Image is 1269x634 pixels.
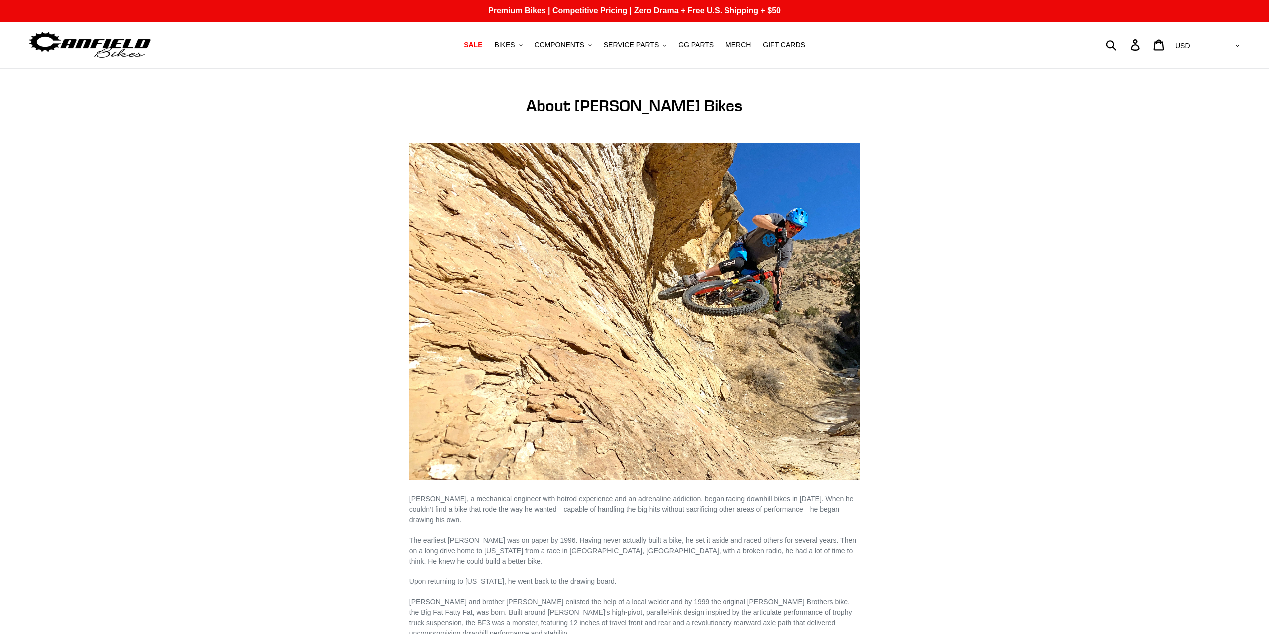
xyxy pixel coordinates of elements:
button: COMPONENTS [530,38,597,52]
p: Upon returning to [US_STATE], he went back to the drawing board. [409,576,860,587]
span: SALE [464,41,482,49]
p: [PERSON_NAME], a mechanical engineer with hotrod experience and an adrenaline addiction, began ra... [409,483,860,525]
span: GIFT CARDS [763,41,805,49]
img: Canfield Bikes [27,29,152,61]
p: The earliest [PERSON_NAME] was on paper by 1996. Having never actually built a bike, he set it as... [409,535,860,567]
span: MERCH [725,41,751,49]
a: GG PARTS [673,38,719,52]
h1: About [PERSON_NAME] Bikes [409,96,860,115]
span: GG PARTS [678,41,714,49]
button: SERVICE PARTS [599,38,671,52]
img: Canfield-Lithium-Lance-2.jpg [409,143,860,481]
a: SALE [459,38,487,52]
span: BIKES [494,41,515,49]
span: SERVICE PARTS [604,41,659,49]
button: BIKES [489,38,527,52]
input: Search [1111,34,1137,56]
a: GIFT CARDS [758,38,810,52]
span: COMPONENTS [535,41,584,49]
a: MERCH [721,38,756,52]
